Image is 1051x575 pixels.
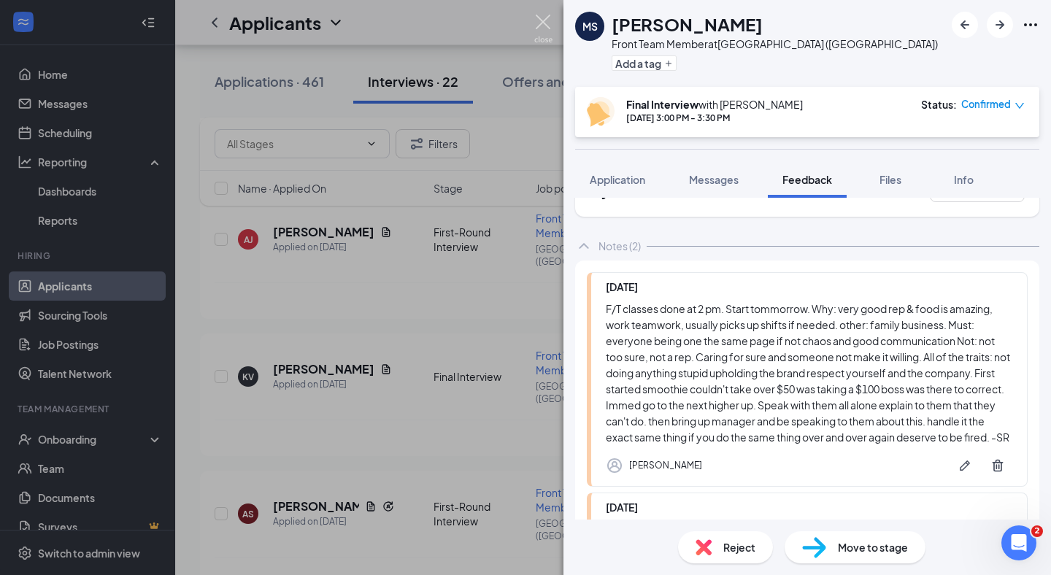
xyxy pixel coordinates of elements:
span: Info [954,173,974,186]
div: MS [582,19,598,34]
button: PlusAdd a tag [612,55,677,71]
svg: ChevronUp [575,237,593,255]
svg: Ellipses [1022,16,1039,34]
span: Application [590,173,645,186]
svg: Trash [990,458,1005,473]
span: 2 [1031,525,1043,537]
div: Status : [921,97,957,112]
svg: Pen [958,458,972,473]
span: [DATE] [606,280,638,293]
h1: [PERSON_NAME] [612,12,763,36]
button: ArrowRight [987,12,1013,38]
button: Trash [983,451,1012,480]
b: Final Interview [626,98,698,111]
span: Reject [723,539,755,555]
div: with [PERSON_NAME] [626,97,803,112]
svg: Plus [664,59,673,68]
span: Messages [689,173,739,186]
button: ArrowLeftNew [952,12,978,38]
button: Pen [950,451,979,480]
span: Move to stage [838,539,908,555]
div: F/T classes done at 2 pm. Start tommorrow. Why: very good rep & food is amazing, work teamwork, u... [606,301,1012,445]
div: Front Team Member at [GEOGRAPHIC_DATA] ([GEOGRAPHIC_DATA]) [612,36,938,51]
svg: ArrowLeftNew [956,16,974,34]
iframe: Intercom live chat [1001,525,1036,560]
div: [PERSON_NAME] [629,458,702,473]
svg: Profile [606,457,623,474]
span: Confirmed [961,97,1011,112]
div: [DATE] 3:00 PM - 3:30 PM [626,112,803,124]
span: Files [879,173,901,186]
svg: ArrowRight [991,16,1009,34]
div: Notes (2) [598,239,641,253]
span: down [1015,101,1025,111]
span: [DATE] [606,501,638,514]
span: Feedback [782,173,832,186]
